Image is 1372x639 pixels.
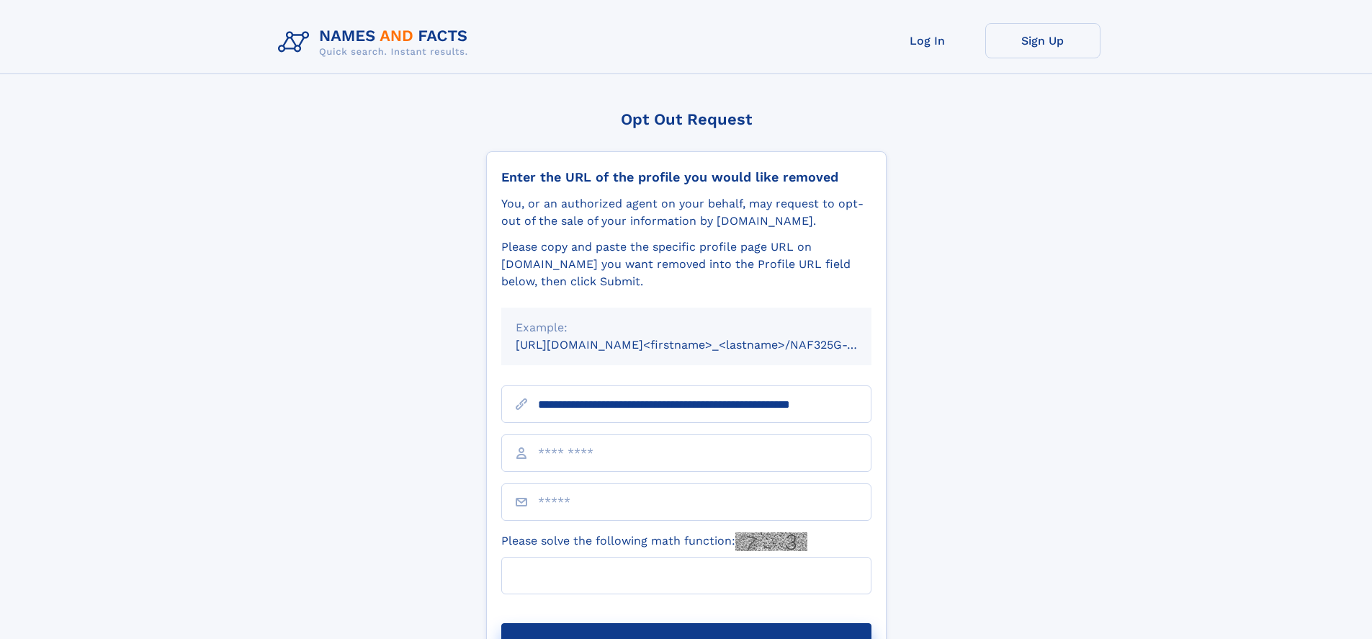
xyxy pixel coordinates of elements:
label: Please solve the following math function: [501,532,807,551]
div: Opt Out Request [486,110,887,128]
div: Example: [516,319,857,336]
a: Log In [870,23,985,58]
img: Logo Names and Facts [272,23,480,62]
small: [URL][DOMAIN_NAME]<firstname>_<lastname>/NAF325G-xxxxxxxx [516,338,899,352]
div: Please copy and paste the specific profile page URL on [DOMAIN_NAME] you want removed into the Pr... [501,238,871,290]
div: Enter the URL of the profile you would like removed [501,169,871,185]
div: You, or an authorized agent on your behalf, may request to opt-out of the sale of your informatio... [501,195,871,230]
a: Sign Up [985,23,1100,58]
